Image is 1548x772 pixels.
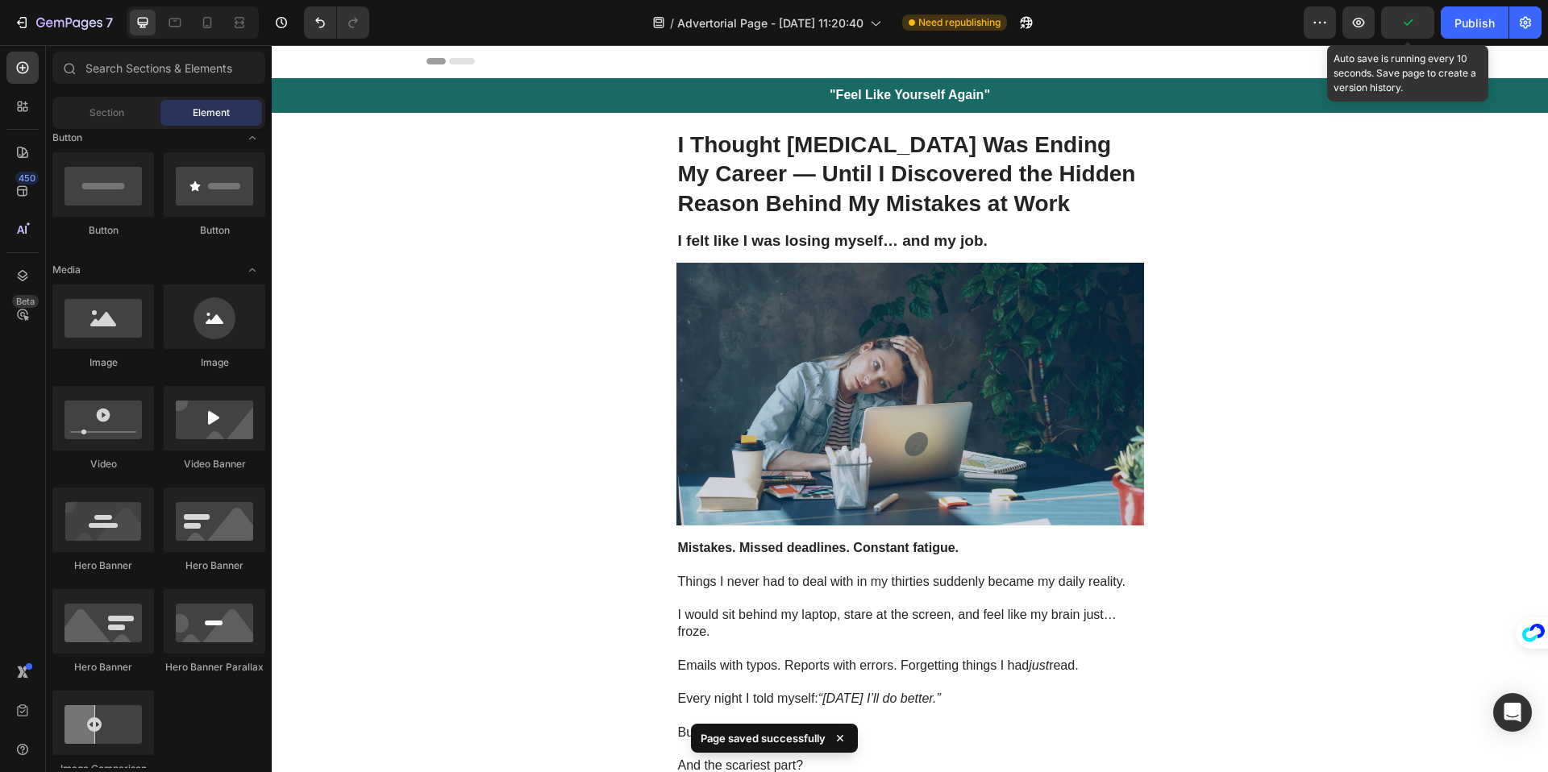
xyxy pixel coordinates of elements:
div: Hero Banner [52,660,154,674]
div: Video Banner [164,457,265,471]
iframe: Design area [272,45,1548,772]
span: Advertorial Page - [DATE] 11:20:40 [677,15,863,31]
div: Button [52,223,154,238]
div: Hero Banner [164,558,265,573]
p: And the scariest part? [406,712,871,729]
div: Image [52,355,154,370]
h2: I felt like I was losing myself… and my job. [405,185,872,208]
div: Hero Banner Parallax [164,660,265,674]
input: Search Sections & Elements [52,52,265,84]
p: Page saved successfully [701,730,826,746]
p: Every night I told myself: [406,645,871,662]
div: Button [164,223,265,238]
p: I would sit behind my laptop, stare at the screen, and feel like my brain just… froze. [406,562,871,596]
i: “[DATE] I’ll do better.” [547,646,669,660]
p: But [DATE] always felt worse. [406,679,871,696]
i: just [757,613,777,627]
span: Toggle open [239,257,265,283]
p: Things I never had to deal with in my thirties suddenly became my daily reality. [406,529,871,546]
div: Publish [1454,15,1495,31]
span: Element [193,106,230,120]
span: Media [52,263,81,277]
span: Toggle open [239,125,265,151]
div: Undo/Redo [304,6,369,39]
span: / [670,15,674,31]
button: 7 [6,6,120,39]
strong: I Thought [MEDICAL_DATA] Was Ending My Career — Until I Discovered the Hidden Reason Behind My Mi... [406,87,864,171]
div: Beta [12,295,39,308]
img: gempages_581761112035295971-5ea5275a-047b-4162-93da-3acf9a6706a5.jpg [405,218,872,480]
div: Video [52,457,154,471]
p: Emails with typos. Reports with errors. Forgetting things I had read. [406,612,871,629]
div: Image [164,355,265,370]
strong: Mistakes. Missed deadlines. Constant fatigue. [406,496,688,509]
div: Hero Banner [52,558,154,573]
span: Section [89,106,124,120]
span: Button [52,131,82,145]
button: Publish [1441,6,1508,39]
span: Need republishing [918,15,1001,30]
div: 450 [15,172,39,185]
div: Open Intercom Messenger [1493,693,1532,732]
p: 7 [106,13,113,32]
